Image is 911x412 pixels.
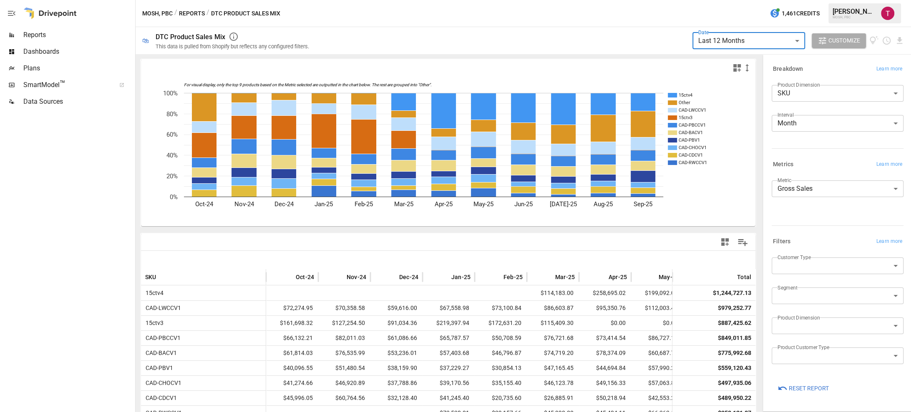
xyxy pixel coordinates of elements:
[142,391,177,405] span: CAD-CDCV1
[322,376,366,390] span: $46,920.89
[737,274,751,280] div: Total
[142,361,173,375] span: CAD-PBV1
[322,331,366,345] span: $82,011.03
[179,8,205,19] button: Reports
[718,346,751,360] div: $775,992.68
[479,346,523,360] span: $46,796.87
[773,237,790,246] h6: Filters
[156,33,225,41] div: DTC Product Sales Mix
[427,391,471,405] span: $41,245.40
[375,391,418,405] span: $32,128.40
[184,82,432,87] text: For visual display, only the top 9 products based on the Metric selected are outputted in the cha...
[782,8,820,19] span: 1,461 Credits
[833,15,876,19] div: MOSH, PBC
[635,346,679,360] span: $60,687.77
[141,76,755,226] svg: A chart.
[270,316,314,330] span: $161,698.32
[23,47,133,57] span: Dashboards
[773,65,803,74] h6: Breakdown
[270,331,314,345] span: $66,132.21
[876,65,902,73] span: Learn more
[270,346,314,360] span: $61,814.03
[427,376,471,390] span: $39,170.56
[646,271,658,283] button: Sort
[679,152,703,158] text: CAD-CDCV1
[583,301,627,315] span: $95,350.76
[778,111,794,118] label: Interval
[635,376,679,390] span: $57,063.83
[479,316,523,330] span: $172,631.20
[679,130,703,135] text: CAD-BACV1
[881,7,894,20] div: Tanner Flitter
[394,200,413,208] text: Mar-25
[718,331,751,345] div: $849,011.85
[375,331,418,345] span: $61,086.66
[283,271,295,283] button: Sort
[555,273,575,281] span: Mar-25
[531,361,575,375] span: $47,165.45
[583,331,627,345] span: $73,414.54
[772,115,903,132] div: Month
[531,331,575,345] span: $76,721.68
[399,273,418,281] span: Dec-24
[166,172,178,180] text: 20%
[479,331,523,345] span: $50,708.59
[479,361,523,375] span: $30,854.13
[679,107,706,113] text: CAD-LWCCV1
[23,80,110,90] span: SmartModel
[315,200,333,208] text: Jan-25
[876,2,899,25] button: Tanner Flitter
[718,361,751,375] div: $559,120.43
[355,200,373,208] text: Feb-25
[679,160,707,165] text: CAD-RWCCV1
[23,63,133,73] span: Plans
[766,6,823,21] button: 1,461Credits
[713,286,751,300] div: $1,244,727.13
[635,331,679,345] span: $86,727.17
[270,376,314,390] span: $41,274.66
[270,391,314,405] span: $45,996.05
[635,316,679,330] span: $0.00
[270,361,314,375] span: $40,096.55
[142,8,173,19] button: MOSH, PBC
[609,273,627,281] span: Apr-25
[698,29,709,36] label: Date
[142,331,181,345] span: CAD-PBCCV1
[550,200,577,208] text: [DATE]-25
[156,43,309,50] div: This data is pulled from Shopify but reflects any configured filters.
[876,160,902,169] span: Learn more
[778,254,811,261] label: Customer Type
[531,346,575,360] span: $74,719.20
[503,273,523,281] span: Feb-25
[427,346,471,360] span: $57,403.68
[778,177,791,184] label: Metric
[543,271,554,283] button: Sort
[778,344,829,351] label: Product Customer Type
[427,361,471,375] span: $37,229.27
[635,301,679,315] span: $112,003.49
[142,286,164,300] span: 15ctv4
[531,286,575,300] span: $114,183.00
[833,7,876,15] div: [PERSON_NAME]
[23,97,133,107] span: Data Sources
[375,316,418,330] span: $91,034.36
[142,316,164,330] span: 15ctv3
[174,8,177,19] div: /
[812,33,866,48] button: Customize
[451,273,471,281] span: Jan-25
[895,36,904,45] button: Download report
[778,81,820,88] label: Product Dimension
[347,273,366,281] span: Nov-24
[828,35,860,46] span: Customize
[170,193,178,201] text: 0%
[387,271,398,283] button: Sort
[635,286,679,300] span: $199,092.09
[718,301,751,315] div: $979,252.77
[583,376,627,390] span: $49,156.33
[322,346,366,360] span: $76,535.99
[679,137,700,143] text: CAD-PBV1
[583,286,627,300] span: $258,695.02
[322,301,366,315] span: $70,358.58
[166,152,178,159] text: 40%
